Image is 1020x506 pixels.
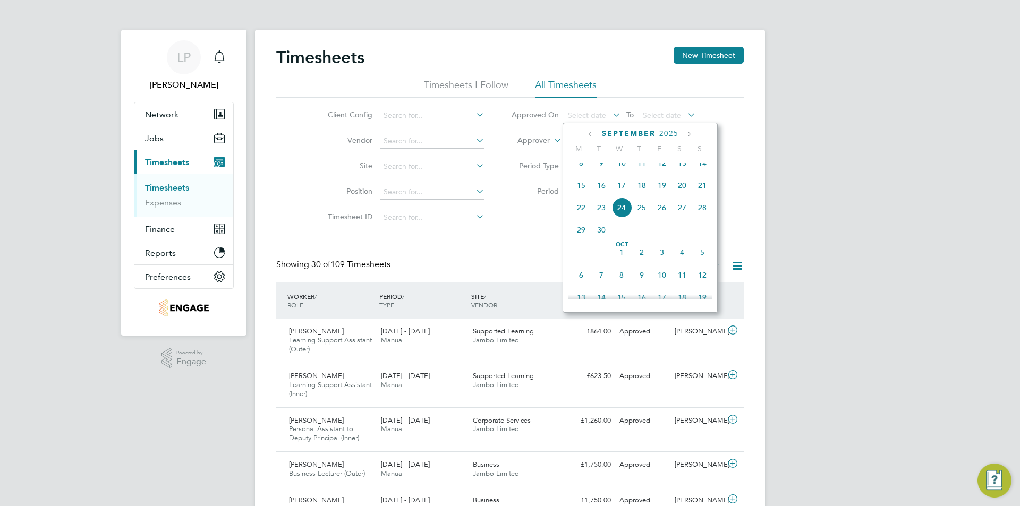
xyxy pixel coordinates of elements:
div: [PERSON_NAME] [670,412,726,430]
span: TYPE [379,301,394,309]
span: 8 [571,153,591,173]
input: Search for... [380,185,484,200]
span: [PERSON_NAME] [289,495,344,504]
h2: Timesheets [276,47,364,68]
span: 25 [632,198,652,218]
span: To [623,108,637,122]
span: Supported Learning [473,371,534,380]
div: [PERSON_NAME] [670,367,726,385]
div: £1,750.00 [560,456,615,474]
span: [PERSON_NAME] [289,416,344,425]
span: 13 [571,287,591,307]
span: Jambo Limited [473,336,519,345]
nav: Main navigation [121,30,246,336]
div: Approved [615,323,670,340]
span: 24 [611,198,632,218]
span: 7 [591,265,611,285]
span: 3 [652,242,672,262]
span: / [484,292,486,301]
span: 28 [692,198,712,218]
span: 29 [571,220,591,240]
label: Timesheet ID [325,212,372,221]
span: 19 [652,175,672,195]
span: 16 [632,287,652,307]
span: Corporate Services [473,416,531,425]
span: 15 [571,175,591,195]
span: Select date [643,110,681,120]
span: 1 [611,242,632,262]
label: Approved On [511,110,559,119]
span: September [602,129,656,138]
span: Learning Support Assistant (Outer) [289,336,372,354]
span: Jambo Limited [473,424,519,433]
button: Reports [134,241,233,264]
img: jambo-logo-retina.png [159,299,208,316]
div: £1,260.00 [560,412,615,430]
button: Timesheets [134,150,233,174]
div: Showing [276,259,393,270]
span: Jobs [145,133,164,143]
span: Manual [381,469,404,478]
span: [DATE] - [DATE] [381,416,430,425]
button: New Timesheet [674,47,744,64]
div: Approved [615,367,670,385]
span: [DATE] - [DATE] [381,495,430,504]
span: F [649,144,669,153]
span: [DATE] - [DATE] [381,460,430,469]
li: Timesheets I Follow [424,79,508,98]
span: 23 [591,198,611,218]
div: £864.00 [560,323,615,340]
input: Search for... [380,108,484,123]
div: WORKER [285,287,377,314]
label: Client Config [325,110,372,119]
span: 20 [672,175,692,195]
span: 16 [591,175,611,195]
span: 30 of [311,259,330,270]
label: Period [511,186,559,196]
span: 4 [672,242,692,262]
span: 18 [672,287,692,307]
div: PERIOD [377,287,469,314]
span: 12 [652,153,672,173]
span: 6 [571,265,591,285]
span: 18 [632,175,652,195]
span: 26 [652,198,672,218]
a: LP[PERSON_NAME] [134,40,234,91]
span: [PERSON_NAME] [289,371,344,380]
span: Finance [145,224,175,234]
span: Jambo Limited [473,469,519,478]
span: Oct [611,242,632,247]
span: S [690,144,710,153]
span: VENDOR [471,301,497,309]
button: Engage Resource Center [977,464,1011,498]
div: Approved [615,412,670,430]
span: 17 [611,175,632,195]
a: Timesheets [145,183,189,193]
li: All Timesheets [535,79,597,98]
label: Vendor [325,135,372,145]
span: Timesheets [145,157,189,167]
span: Business Lecturer (Outer) [289,469,365,478]
span: 9 [632,265,652,285]
button: Jobs [134,126,233,150]
span: 8 [611,265,632,285]
span: M [568,144,589,153]
label: Position [325,186,372,196]
span: ROLE [287,301,303,309]
span: Laura Parkinson [134,79,234,91]
label: Period Type [511,161,559,170]
span: Engage [176,357,206,366]
span: 30 [591,220,611,240]
span: / [402,292,404,301]
span: 19 [692,287,712,307]
span: Preferences [145,272,191,282]
label: Site [325,161,372,170]
span: 27 [672,198,692,218]
div: [PERSON_NAME] [670,323,726,340]
span: LP [177,50,191,64]
span: Manual [381,424,404,433]
span: Personal Assistant to Deputy Principal (Inner) [289,424,359,442]
input: Search for... [380,210,484,225]
span: Learning Support Assistant (Inner) [289,380,372,398]
a: Go to home page [134,299,234,316]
